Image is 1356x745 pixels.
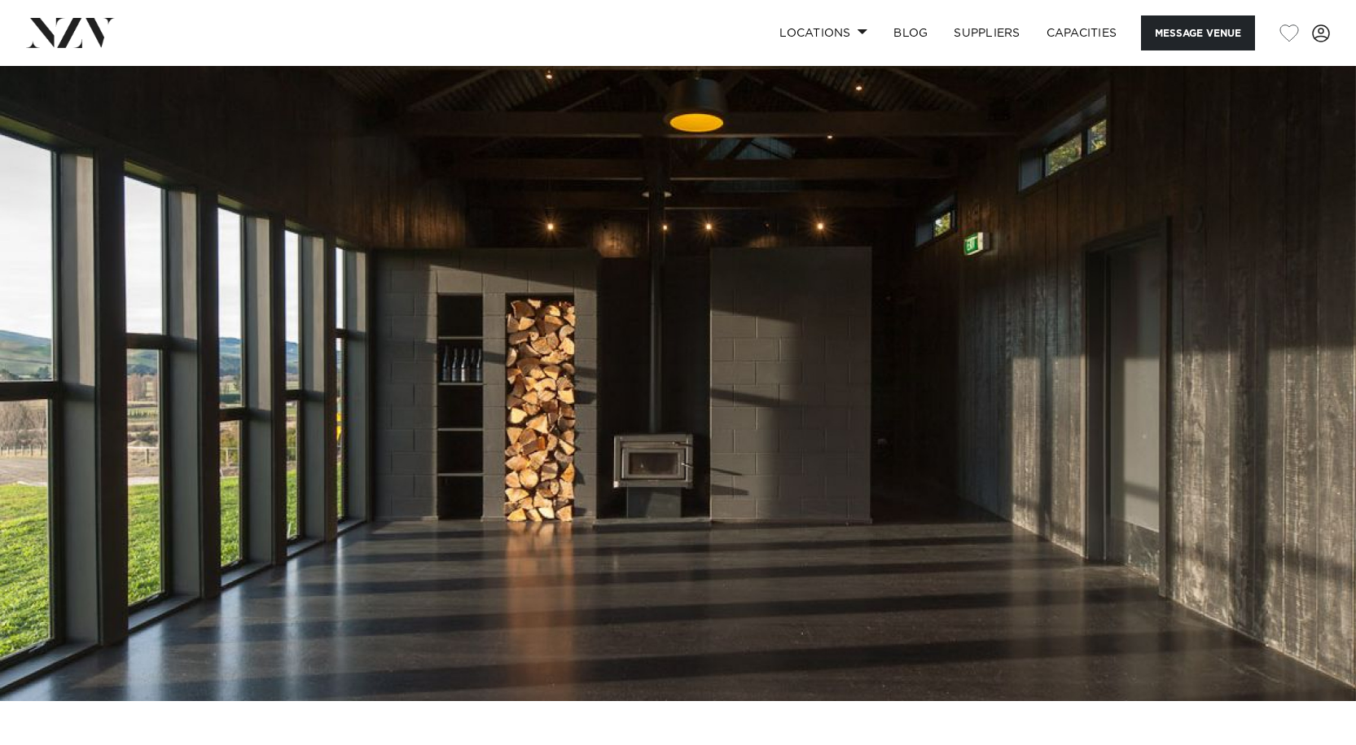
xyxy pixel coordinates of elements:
a: Capacities [1033,15,1130,50]
a: SUPPLIERS [941,15,1033,50]
a: BLOG [880,15,941,50]
a: Locations [766,15,880,50]
button: Message Venue [1141,15,1255,50]
img: nzv-logo.png [26,18,115,47]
